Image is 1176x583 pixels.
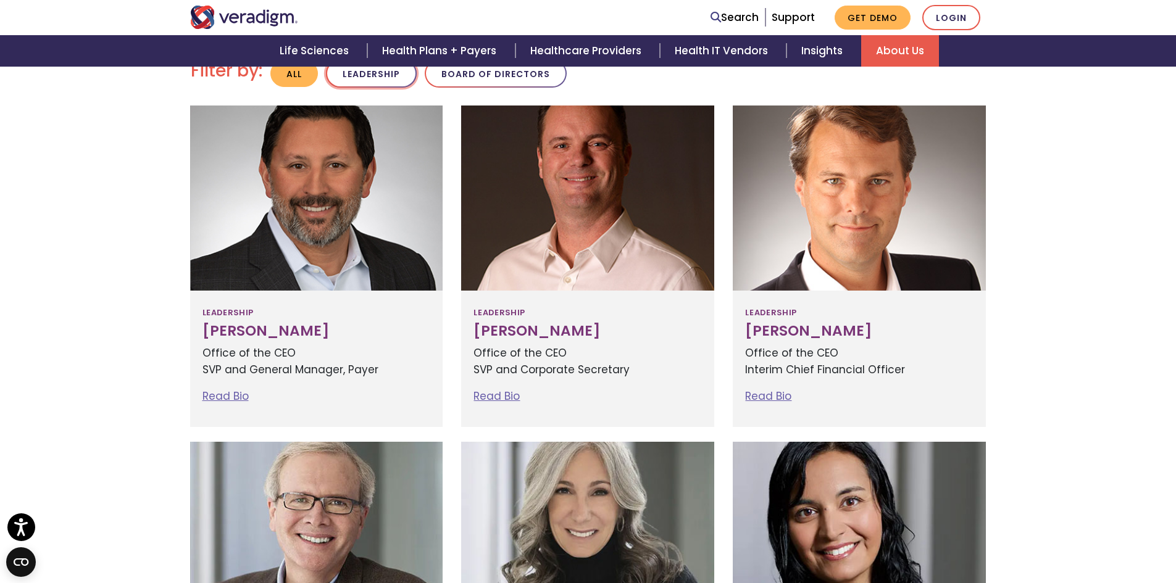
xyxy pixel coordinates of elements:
[202,303,254,323] span: Leadership
[6,547,36,577] button: Open CMP widget
[861,35,939,67] a: About Us
[772,10,815,25] a: Support
[265,35,367,67] a: Life Sciences
[786,35,861,67] a: Insights
[745,303,796,323] span: Leadership
[922,5,980,30] a: Login
[367,35,515,67] a: Health Plans + Payers
[473,389,520,403] a: Read Bio
[191,60,262,81] h2: Filter by:
[745,323,974,340] h3: [PERSON_NAME]
[473,323,702,340] h3: [PERSON_NAME]
[1114,521,1161,568] iframe: Drift Chat Widget
[190,6,298,29] img: Veradigm logo
[473,303,525,323] span: Leadership
[711,9,759,26] a: Search
[326,59,417,88] button: Leadership
[745,345,974,378] p: Office of the CEO Interim Chief Financial Officer
[515,35,660,67] a: Healthcare Providers
[202,389,249,403] a: Read Bio
[202,323,431,340] h3: [PERSON_NAME]
[745,389,791,403] a: Read Bio
[660,35,786,67] a: Health IT Vendors
[425,59,567,88] button: Board of Directors
[202,345,431,378] p: Office of the CEO SVP and General Manager, Payer
[270,60,318,88] button: All
[835,6,911,30] a: Get Demo
[473,345,702,378] p: Office of the CEO SVP and Corporate Secretary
